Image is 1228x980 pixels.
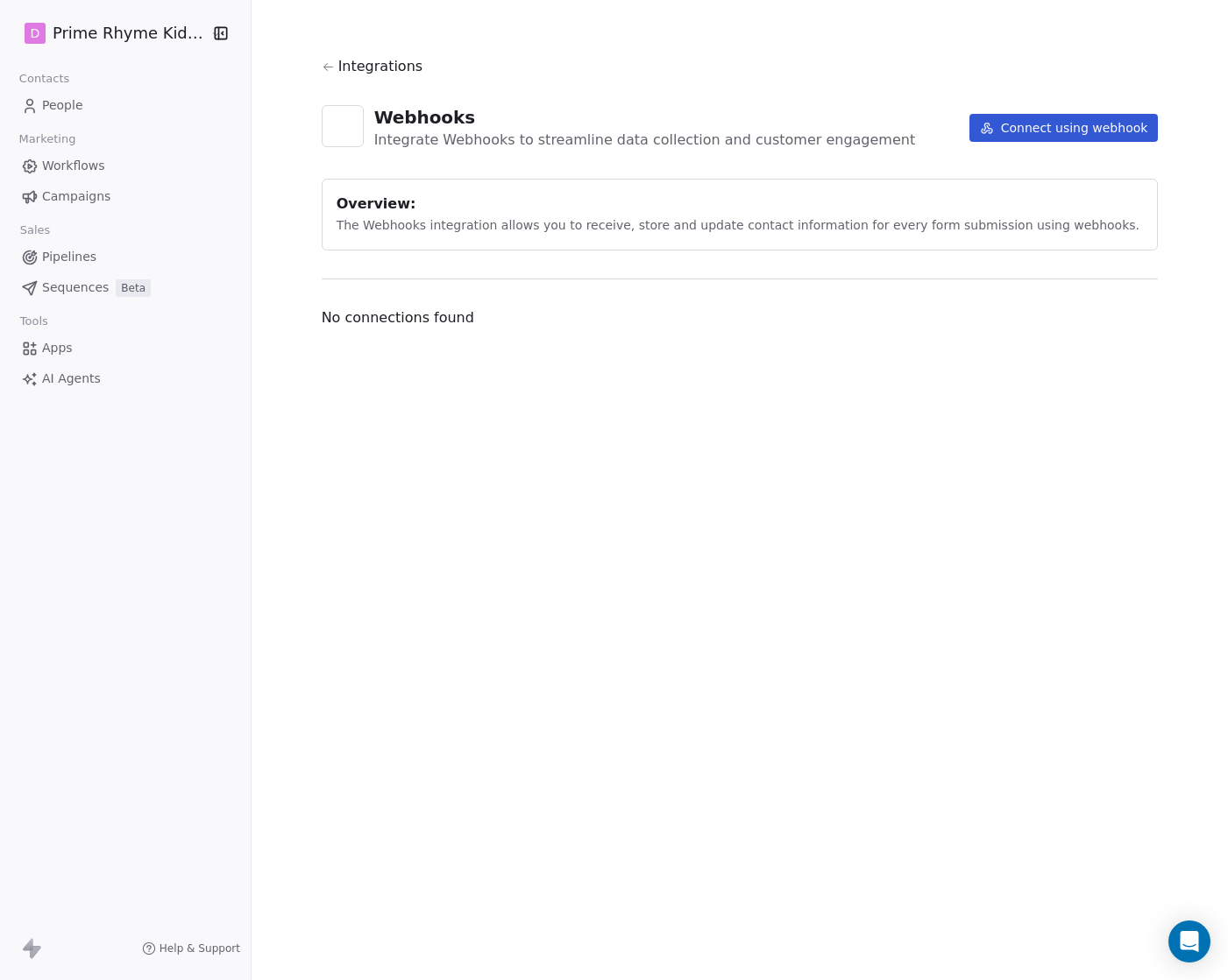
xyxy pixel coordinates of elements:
button: DPrime Rhyme Kids Books [21,18,198,48]
span: Campaigns [42,187,110,206]
div: Integrate Webhooks to streamline data collection and customer engagement [374,130,916,151]
span: Pipelines [42,248,96,266]
span: Workflows [42,157,105,175]
a: Apps [14,334,237,363]
a: Help & Support [142,941,240,955]
span: Sales [12,217,58,243]
span: Apps [42,339,73,357]
span: Contacts [11,66,77,92]
a: Integrations [322,56,1159,77]
a: Pipelines [14,243,237,271]
span: The Webhooks integration allows you to receive, store and update contact information for every fo... [337,218,1139,232]
div: Open Intercom Messenger [1168,920,1210,962]
span: Prime Rhyme Kids Books [53,22,206,45]
a: AI Agents [14,364,237,393]
a: Workflows [14,152,237,180]
span: D [31,25,40,42]
span: Integrations [338,56,423,77]
button: Connect using webhook [969,114,1159,142]
a: Campaigns [14,182,237,211]
a: SequencesBeta [14,273,237,302]
span: Help & Support [160,941,240,955]
a: People [14,91,237,120]
span: AI Agents [42,370,101,388]
span: Tools [12,308,55,335]
span: Beta [116,279,151,297]
div: Webhooks [374,105,916,130]
span: People [42,96,83,115]
div: Overview: [337,194,1144,215]
span: No connections found [322,307,1159,328]
img: webhooks.svg [330,114,355,138]
span: Marketing [11,126,83,152]
span: Sequences [42,278,109,297]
